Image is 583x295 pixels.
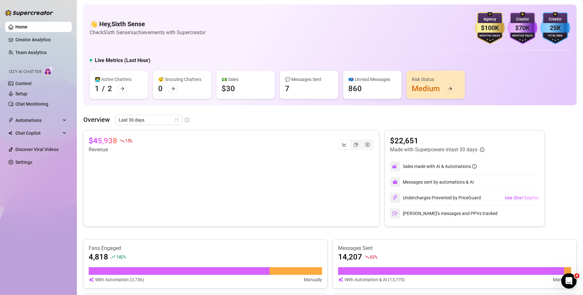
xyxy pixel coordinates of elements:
[403,163,477,170] div: Sales made with AI & Automations
[15,81,32,86] a: Content
[507,23,538,33] div: $70K
[338,276,343,283] img: svg%3e
[348,84,362,94] div: 860
[222,84,235,94] div: $30
[574,273,579,278] span: 4
[540,34,570,38] div: Total Fans
[119,115,178,125] span: Last 30 days
[285,76,333,83] div: 💬 Messages Sent
[392,195,398,201] img: svg%3e
[553,276,571,283] article: Manually
[393,179,398,185] img: svg%3e
[392,163,398,169] img: svg%3e
[540,23,570,33] div: 25K
[285,84,289,94] div: 7
[89,276,94,283] img: svg%3e
[561,273,577,289] iframe: Intercom live chat
[390,146,477,154] article: Made with Superpowers in last 30 days
[15,115,61,125] span: Automations
[15,160,32,165] a: Settings
[175,118,179,122] span: calendar
[15,50,47,55] a: Team Analytics
[344,276,405,283] article: With Automation & AI (13,770)
[8,118,13,123] span: thunderbolt
[89,252,108,262] article: 4,818
[540,16,570,22] div: Creator
[392,211,398,216] img: svg%3e
[338,245,571,252] article: Messages Sent
[95,84,99,94] div: 1
[475,23,505,33] div: $100K
[507,16,538,22] div: Creator
[390,193,481,203] div: Undercharges Prevented by PriceGuard
[185,118,189,122] span: info-circle
[15,101,48,107] a: Chat Monitoring
[95,76,143,83] div: 👩‍💻 Active Chatters
[390,177,474,187] div: Messages sent by automations & AI
[390,136,484,146] article: $22,651
[390,208,498,219] div: [PERSON_NAME]’s messages and PPVs tracked
[8,131,12,135] img: Chat Copilot
[89,146,132,154] article: Revenue
[171,86,175,91] span: arrow-right
[412,76,460,83] div: Risk Status
[120,139,124,143] span: fall
[44,66,54,76] img: AI Chatter
[111,255,115,259] span: rise
[125,138,132,144] span: 15 %
[15,91,27,96] a: Setup
[95,276,144,283] article: With Automation (3,736)
[89,245,322,252] article: Fans Engaged
[475,16,505,22] div: Agency
[89,136,117,146] article: $45,938
[5,10,53,16] img: logo-BBDzfeDw.svg
[338,252,362,262] article: 14,207
[15,147,59,152] a: Discover Viral Videos
[480,147,484,152] span: info-circle
[348,76,396,83] div: 📪 Unread Messages
[108,84,112,94] div: 2
[222,76,270,83] div: 💵 Sales
[116,254,126,260] span: 102 %
[338,140,374,150] div: segmented control
[95,57,150,64] h5: Live Metrics (Last Hour)
[475,12,505,44] img: gold-badge-CigiZidd.svg
[354,142,358,147] span: pie-chart
[158,84,163,94] div: 0
[158,76,206,83] div: 😴 Snoozing Chatters
[15,35,67,45] a: Creator Analytics
[507,34,538,38] div: Monthly Sales
[365,142,370,147] span: dollar-circle
[505,195,539,200] span: Use Chat Copilot
[370,254,377,260] span: 63 %
[90,28,206,36] article: Check Sixth Sense's achievements with Supercreator
[90,20,206,28] h4: 👋 Hey, Sixth Sense
[365,255,369,259] span: fall
[83,115,110,124] article: Overview
[540,12,570,44] img: blue-badge-DgoSNQY1.svg
[15,24,28,29] a: Home
[9,69,41,75] span: Izzy AI Chatter
[342,142,347,147] span: line-chart
[448,86,452,91] span: arrow-right
[304,276,322,283] article: Manually
[120,86,125,91] span: arrow-right
[15,128,61,138] span: Chat Copilot
[505,193,539,203] button: Use Chat Copilot
[472,164,477,169] span: info-circle
[475,34,505,38] div: Monthly Sales
[507,12,538,44] img: purple-badge-B9DA21FR.svg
